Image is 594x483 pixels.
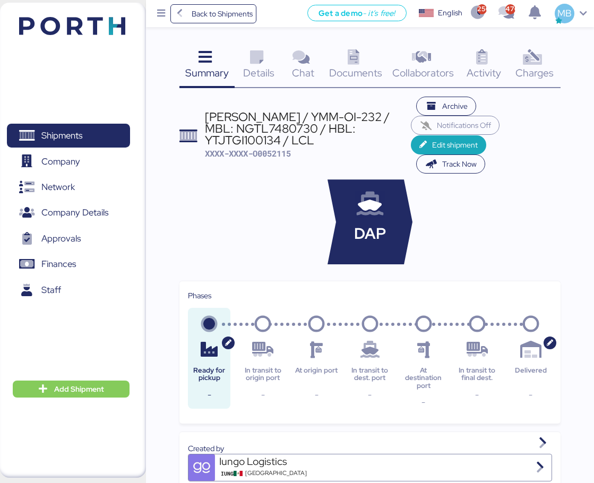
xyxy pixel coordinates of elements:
[185,66,229,80] span: Summary
[329,66,382,80] span: Documents
[188,367,230,382] div: Ready for pickup
[245,469,307,478] span: [GEOGRAPHIC_DATA]
[7,278,130,303] a: Staff
[456,367,498,382] div: In transit to final dest.
[295,367,338,382] div: At origin port
[510,389,552,401] div: -
[7,149,130,174] a: Company
[7,124,130,148] a: Shipments
[41,205,108,220] span: Company Details
[295,389,338,401] div: -
[243,66,274,80] span: Details
[437,119,491,132] span: Notifications Off
[7,201,130,225] a: Company Details
[292,66,314,80] span: Chat
[7,227,130,251] a: Approvals
[41,231,81,246] span: Approvals
[442,100,468,113] span: Archive
[152,5,170,23] button: Menu
[205,148,291,159] span: XXXX-XXXX-O0052115
[416,154,486,174] button: Track Now
[438,7,462,19] div: English
[219,454,347,469] div: Iungo Logistics
[7,252,130,277] a: Finances
[354,222,386,245] span: DAP
[510,367,552,382] div: Delivered
[456,389,498,401] div: -
[515,66,554,80] span: Charges
[402,396,445,409] div: -
[188,443,552,454] div: Created by
[41,154,80,169] span: Company
[192,7,253,20] span: Back to Shipments
[188,389,230,401] div: -
[170,4,257,23] a: Back to Shipments
[205,111,411,146] div: [PERSON_NAME] / YMM-OI-232 / MBL: NGTL7480730 / HBL: YTJTGI100134 / LCL
[41,256,76,272] span: Finances
[41,179,75,195] span: Network
[242,367,284,382] div: In transit to origin port
[242,389,284,401] div: -
[416,97,477,116] button: Archive
[349,389,391,401] div: -
[467,66,501,80] span: Activity
[442,158,477,170] span: Track Now
[392,66,454,80] span: Collaborators
[41,282,61,298] span: Staff
[188,290,552,301] div: Phases
[402,367,445,390] div: At destination port
[7,175,130,200] a: Network
[54,383,104,395] span: Add Shipment
[432,139,478,151] span: Edit shipment
[13,381,130,398] button: Add Shipment
[349,367,391,382] div: In transit to dest. port
[411,116,500,135] button: Notifications Off
[41,128,82,143] span: Shipments
[411,135,487,154] button: Edit shipment
[557,6,572,20] span: MB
